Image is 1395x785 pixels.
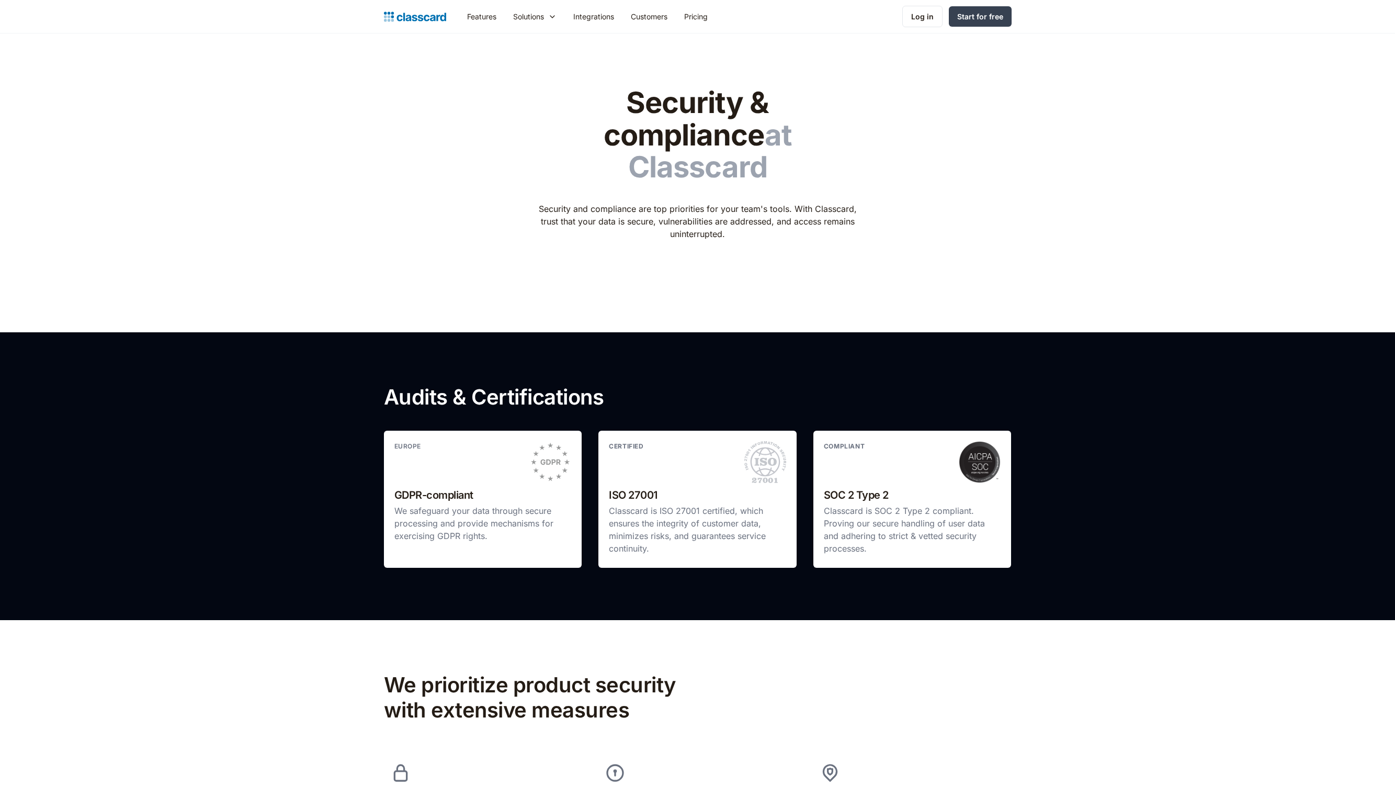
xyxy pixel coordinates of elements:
[531,203,864,240] p: Security and compliance are top priorities for your team's tools. With Classcard, trust that your...
[902,6,943,27] a: Log in
[957,11,1003,22] div: Start for free
[676,5,716,28] a: Pricing
[531,87,864,184] h1: Security & compliance
[911,11,934,22] div: Log in
[384,385,716,410] h2: Audits & Certifications
[394,504,572,542] p: We safeguard your data through secure processing and provide mechanisms for exercising GDPR rights.
[824,504,1001,555] p: Classcard is SOC 2 Type 2 compliant. Proving our secure handling of user data and adhering to str...
[505,5,565,28] div: Solutions
[622,5,676,28] a: Customers
[824,486,1001,504] h2: SOC 2 Type 2
[459,5,505,28] a: Features
[394,441,530,451] p: europe
[384,9,446,24] a: Logo
[565,5,622,28] a: Integrations
[824,442,865,450] strong: COMPLIANT
[513,11,544,22] div: Solutions
[609,442,643,450] strong: CERTIFIED
[628,117,792,185] span: at Classcard
[384,672,716,723] h2: We prioritize product security with extensive measures
[609,504,786,555] p: Classcard is ISO 27001 certified, which ensures the integrity of customer data, minimizes risks, ...
[394,486,572,504] h2: GDPR-compliant
[949,6,1012,27] a: Start for free
[609,486,786,504] h2: ISO 27001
